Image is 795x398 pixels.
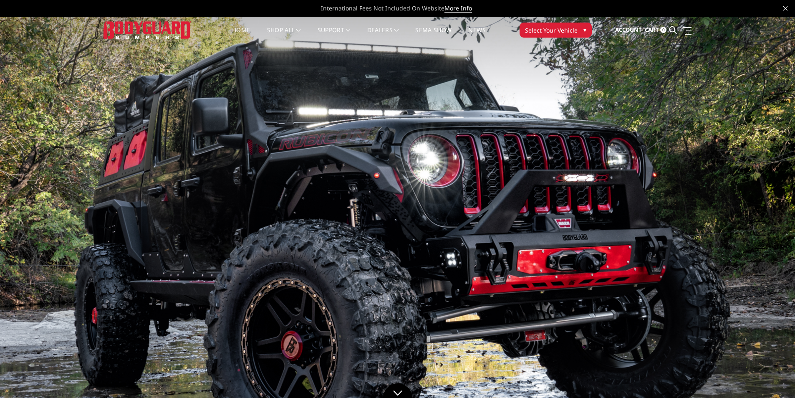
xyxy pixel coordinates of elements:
[520,23,592,38] button: Select Your Vehicle
[757,222,765,236] button: 2 of 5
[645,19,666,41] a: Cart 0
[267,27,301,43] a: shop all
[383,383,412,398] a: Click to Down
[583,25,586,34] span: ▾
[753,358,795,398] iframe: Chat Widget
[645,26,659,33] span: Cart
[444,4,472,13] a: More Info
[615,19,642,41] a: Account
[615,26,642,33] span: Account
[757,262,765,276] button: 5 of 5
[318,27,351,43] a: Support
[367,27,399,43] a: Dealers
[103,21,191,38] img: BODYGUARD BUMPERS
[757,209,765,222] button: 1 of 5
[660,27,666,33] span: 0
[757,249,765,262] button: 4 of 5
[232,27,250,43] a: Home
[757,236,765,249] button: 3 of 5
[468,27,485,43] a: News
[525,26,578,35] span: Select Your Vehicle
[415,27,452,43] a: SEMA Show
